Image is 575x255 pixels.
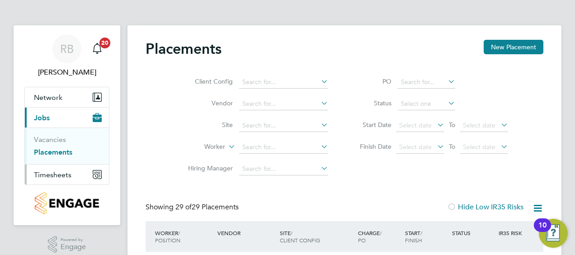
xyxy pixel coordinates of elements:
[403,225,450,248] div: Start
[538,225,547,237] div: 10
[358,229,382,244] span: / PO
[25,165,109,184] button: Timesheets
[88,34,106,63] a: 20
[34,170,71,179] span: Timesheets
[463,143,495,151] span: Select date
[61,236,86,244] span: Powered by
[34,135,66,144] a: Vacancies
[25,108,109,127] button: Jobs
[239,98,328,110] input: Search for...
[351,142,391,151] label: Finish Date
[399,143,432,151] span: Select date
[398,76,455,89] input: Search for...
[447,203,523,212] label: Hide Low IR35 Risks
[446,141,458,152] span: To
[463,121,495,129] span: Select date
[496,225,528,241] div: IR35 Risk
[450,225,497,241] div: Status
[356,225,403,248] div: Charge
[24,67,109,78] span: Rob Bennett
[25,87,109,107] button: Network
[181,77,233,85] label: Client Config
[215,225,278,241] div: Vendor
[446,119,458,131] span: To
[35,192,99,214] img: countryside-properties-logo-retina.png
[48,236,86,253] a: Powered byEngage
[181,99,233,107] label: Vendor
[239,119,328,132] input: Search for...
[34,113,50,122] span: Jobs
[60,43,74,55] span: RB
[61,243,86,251] span: Engage
[405,229,422,244] span: / Finish
[239,163,328,175] input: Search for...
[351,121,391,129] label: Start Date
[175,203,239,212] span: 29 Placements
[278,225,356,248] div: Site
[239,141,328,154] input: Search for...
[24,34,109,78] a: RB[PERSON_NAME]
[181,164,233,172] label: Hiring Manager
[181,121,233,129] label: Site
[99,38,110,48] span: 20
[351,99,391,107] label: Status
[146,203,240,212] div: Showing
[34,148,72,156] a: Placements
[14,25,120,225] nav: Main navigation
[146,40,222,58] h2: Placements
[24,192,109,214] a: Go to home page
[155,229,180,244] span: / Position
[173,142,225,151] label: Worker
[351,77,391,85] label: PO
[399,121,432,129] span: Select date
[280,229,320,244] span: / Client Config
[539,219,568,248] button: Open Resource Center, 10 new notifications
[239,76,328,89] input: Search for...
[153,225,215,248] div: Worker
[175,203,192,212] span: 29 of
[398,98,455,110] input: Select one
[484,40,543,54] button: New Placement
[25,127,109,164] div: Jobs
[34,93,62,102] span: Network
